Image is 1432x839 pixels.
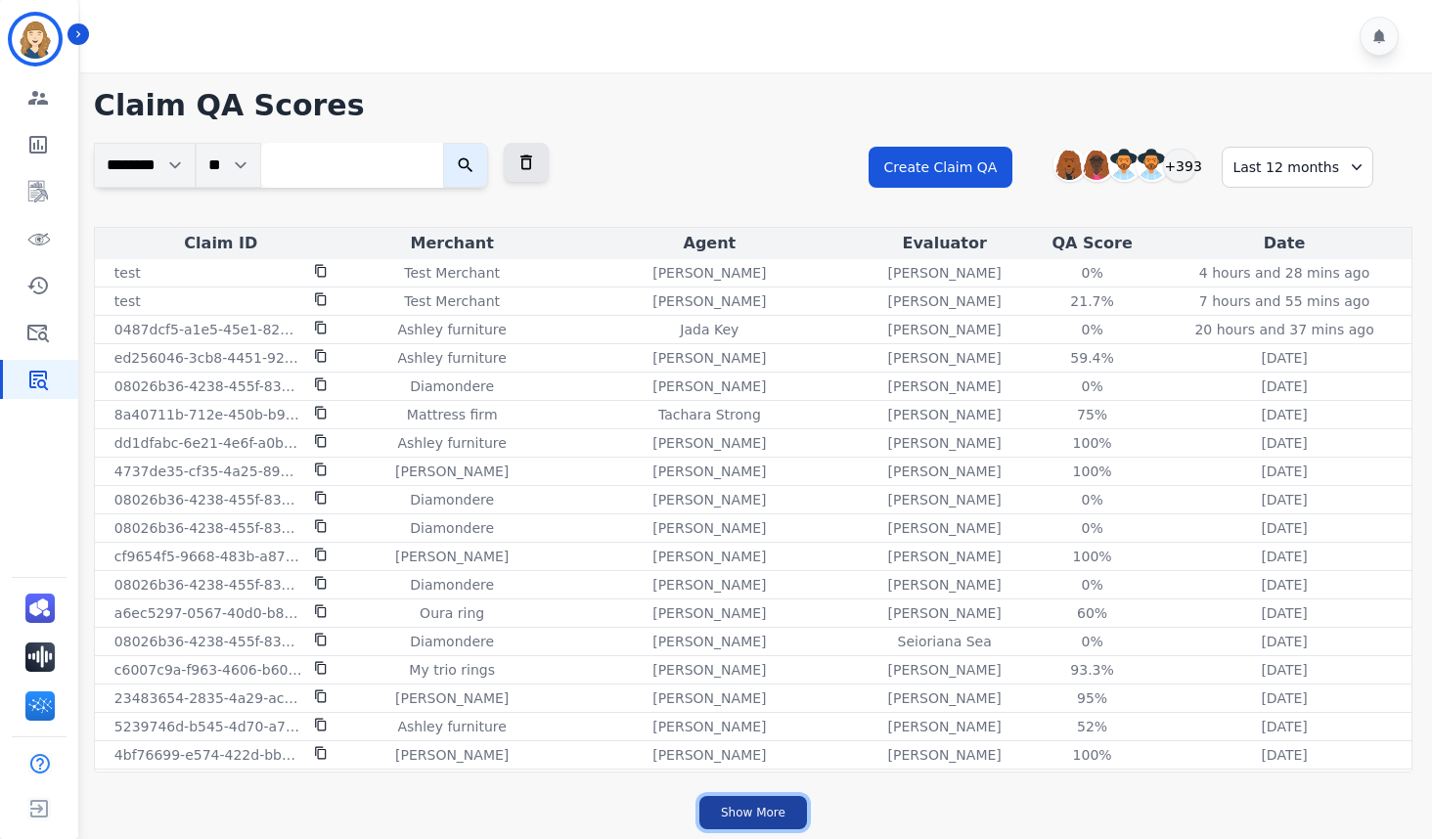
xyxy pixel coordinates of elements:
p: [PERSON_NAME] [652,263,766,283]
p: 20 hours and 37 mins ago [1194,320,1373,339]
p: [PERSON_NAME] [652,376,766,396]
p: [DATE] [1261,547,1307,566]
p: [DATE] [1261,433,1307,453]
div: 100% [1049,547,1137,566]
p: Seioriana Sea [898,632,992,651]
div: 21.7% [1049,291,1137,311]
div: 100% [1049,433,1137,453]
p: [DATE] [1261,575,1307,595]
p: [DATE] [1261,688,1307,708]
p: [PERSON_NAME] [888,547,1002,566]
p: [PERSON_NAME] [888,688,1002,708]
p: [PERSON_NAME] [888,263,1002,283]
p: [PERSON_NAME] [888,348,1002,368]
p: 08026b36-4238-455f-832e-bcdcc263af9a [114,376,302,396]
p: [PERSON_NAME] [888,603,1002,623]
p: [PERSON_NAME] [652,575,766,595]
p: [PERSON_NAME] [652,547,766,566]
p: [PERSON_NAME] [652,603,766,623]
p: 8a40711b-712e-450b-b982-5f8aa72817fc [114,405,302,424]
p: [DATE] [1261,717,1307,736]
p: [PERSON_NAME] [652,291,766,311]
p: Test Merchant [404,263,500,283]
p: [PERSON_NAME] [888,518,1002,538]
div: 0% [1049,263,1137,283]
p: Mattress firm [407,405,498,424]
p: [PERSON_NAME] [888,405,1002,424]
p: 5239746d-b545-4d70-a792-44f3b37551fd [114,717,302,736]
h1: Claim QA Scores [94,88,1412,123]
p: a6ec5297-0567-40d0-b81f-8e59e01dd74e [114,603,302,623]
p: test [114,291,141,311]
div: 0% [1049,575,1137,595]
p: Diamondere [410,376,494,396]
p: 4bf76699-e574-422d-bb23-a9634ba82540 [114,745,302,765]
p: Oura ring [420,603,484,623]
div: 59.4% [1049,348,1137,368]
p: 08026b36-4238-455f-832e-bcdcc263af9a [114,632,302,651]
p: [PERSON_NAME] [888,717,1002,736]
p: Tachara Strong [658,405,761,424]
p: Test Merchant [404,291,500,311]
p: [PERSON_NAME] [652,717,766,736]
div: +393 [1163,149,1196,182]
div: 93.3% [1049,660,1137,680]
p: 08026b36-4238-455f-832e-bcdcc263af9a [114,575,302,595]
p: Diamondere [410,632,494,651]
p: [DATE] [1261,405,1307,424]
div: Claim ID [99,232,343,255]
div: Last 12 months [1222,147,1373,188]
p: [PERSON_NAME] [888,490,1002,509]
p: Jada Key [680,320,738,339]
div: 0% [1049,518,1137,538]
p: Ashley furniture [397,320,506,339]
div: 95% [1049,688,1137,708]
p: [DATE] [1261,348,1307,368]
div: Agent [560,232,858,255]
p: Diamondere [410,575,494,595]
div: Merchant [351,232,554,255]
p: c6007c9a-f963-4606-b607-0077c5758a6b [114,660,302,680]
p: [PERSON_NAME] [395,688,509,708]
p: [PERSON_NAME] [652,688,766,708]
p: [PERSON_NAME] [888,376,1002,396]
div: 0% [1049,632,1137,651]
button: Show More [699,796,807,829]
div: Evaluator [866,232,1023,255]
p: [DATE] [1261,660,1307,680]
p: [DATE] [1261,462,1307,481]
img: Bordered avatar [12,16,59,63]
div: 100% [1049,462,1137,481]
p: [PERSON_NAME] [652,490,766,509]
p: Ashley furniture [397,348,506,368]
p: [PERSON_NAME] [888,660,1002,680]
p: [PERSON_NAME] [395,547,509,566]
button: Create Claim QA [869,147,1013,188]
div: 75% [1049,405,1137,424]
p: [PERSON_NAME] [652,660,766,680]
div: 52% [1049,717,1137,736]
p: [PERSON_NAME] [652,745,766,765]
p: dd1dfabc-6e21-4e6f-a0bd-137011f4ed52 [114,433,302,453]
p: 4 hours and 28 mins ago [1199,263,1369,283]
div: 60% [1049,603,1137,623]
p: cf9654f5-9668-483b-a876-e0006aa8fbce [114,547,302,566]
p: [DATE] [1261,518,1307,538]
p: [PERSON_NAME] [888,462,1002,481]
p: 08026b36-4238-455f-832e-bcdcc263af9a [114,490,302,509]
p: [DATE] [1261,632,1307,651]
p: [PERSON_NAME] [395,745,509,765]
p: [PERSON_NAME] [888,320,1002,339]
div: 0% [1049,376,1137,396]
p: Diamondere [410,490,494,509]
p: test [114,263,141,283]
p: [DATE] [1261,490,1307,509]
div: QA Score [1031,232,1153,255]
p: [PERSON_NAME] [652,433,766,453]
div: 100% [1049,745,1137,765]
p: [DATE] [1261,376,1307,396]
div: Date [1161,232,1408,255]
p: 7 hours and 55 mins ago [1199,291,1369,311]
p: Ashley furniture [397,717,506,736]
p: [PERSON_NAME] [652,462,766,481]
